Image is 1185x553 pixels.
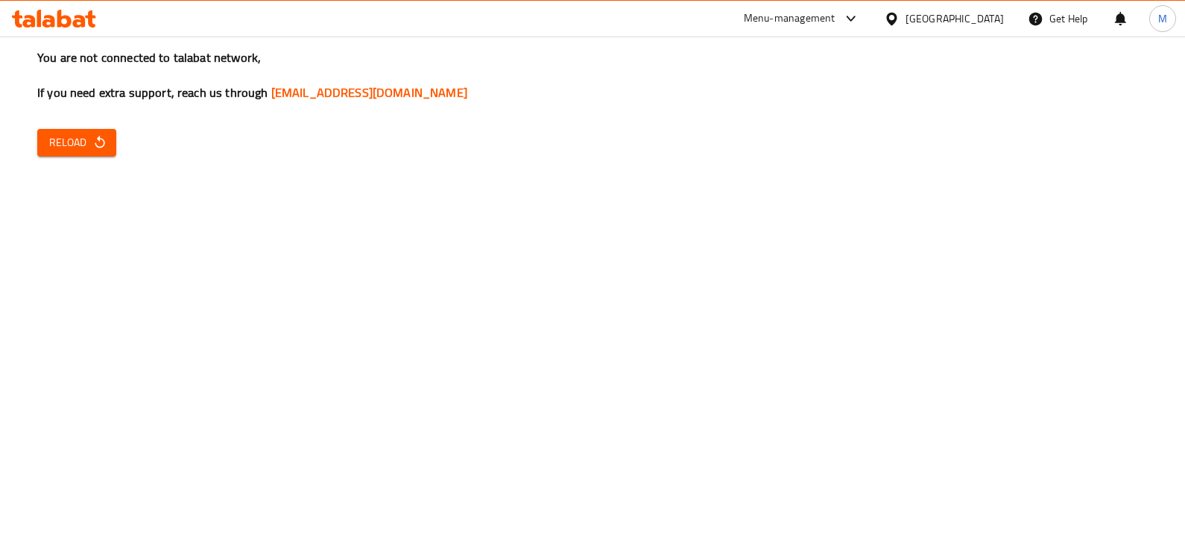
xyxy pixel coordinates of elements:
[37,49,1148,101] h3: You are not connected to talabat network, If you need extra support, reach us through
[1158,10,1167,27] span: M
[906,10,1004,27] div: [GEOGRAPHIC_DATA]
[49,133,104,152] span: Reload
[37,129,116,157] button: Reload
[744,10,835,28] div: Menu-management
[271,81,467,104] a: [EMAIL_ADDRESS][DOMAIN_NAME]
